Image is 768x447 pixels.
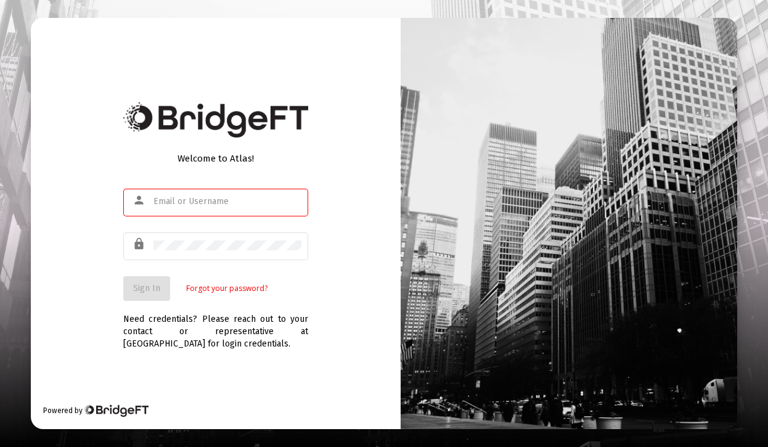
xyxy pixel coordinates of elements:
mat-icon: person [133,193,147,208]
img: Bridge Financial Technology Logo [84,404,149,417]
div: Powered by [43,404,149,417]
input: Email or Username [153,197,301,207]
button: Sign In [123,276,170,301]
a: Forgot your password? [186,282,268,295]
img: Bridge Financial Technology Logo [123,102,308,137]
div: Welcome to Atlas! [123,152,308,165]
div: Need credentials? Please reach out to your contact or representative at [GEOGRAPHIC_DATA] for log... [123,301,308,350]
span: Sign In [133,283,160,293]
mat-icon: lock [133,237,147,252]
